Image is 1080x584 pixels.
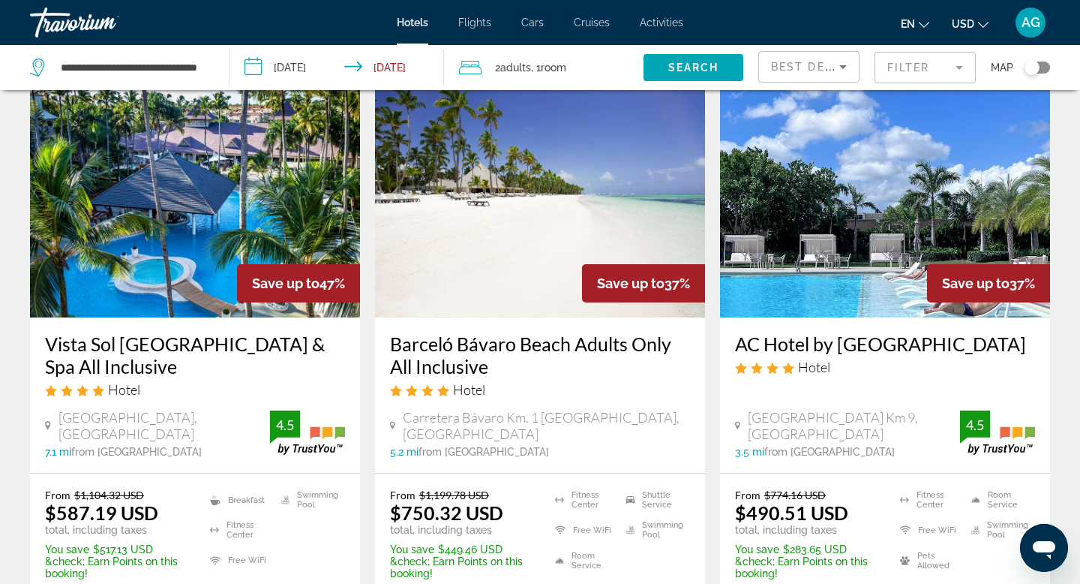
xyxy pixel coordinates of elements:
[960,416,990,434] div: 4.5
[901,13,929,35] button: Change language
[108,381,140,398] span: Hotel
[735,543,779,555] span: You save
[735,555,881,579] p: &check; Earn Points on this booking!
[458,17,491,29] a: Flights
[390,333,690,378] a: Barceló Bávaro Beach Adults Only All Inclusive
[582,264,705,303] div: 37%
[229,45,444,90] button: Check-in date: Oct 19, 2025 Check-out date: Oct 23, 2025
[547,519,619,541] li: Free WiFi
[764,489,826,501] del: $774.16 USD
[403,409,690,442] span: Carretera Bávaro Km. 1 [GEOGRAPHIC_DATA], [GEOGRAPHIC_DATA]
[720,77,1050,318] img: Hotel image
[619,519,690,541] li: Swimming Pool
[764,446,895,458] span: from [GEOGRAPHIC_DATA]
[735,524,881,536] p: total, including taxes
[597,275,664,291] span: Save up to
[547,549,619,572] li: Room Service
[30,3,180,42] a: Travorium
[375,77,705,318] img: Hotel image
[74,489,144,501] del: $1,104.32 USD
[45,446,71,458] span: 7.1 mi
[45,381,345,398] div: 4 star Hotel
[574,17,610,29] a: Cruises
[1011,7,1050,38] button: User Menu
[735,501,848,524] ins: $490.51 USD
[892,549,964,572] li: Pets Allowed
[202,549,274,572] li: Free WiFi
[771,58,847,76] mat-select: Sort by
[202,519,274,541] li: Fitness Center
[252,275,319,291] span: Save up to
[735,489,760,501] span: From
[390,381,690,398] div: 4 star Hotel
[270,416,300,434] div: 4.5
[237,264,360,303] div: 47%
[521,17,544,29] a: Cars
[892,489,964,511] li: Fitness Center
[619,489,690,511] li: Shuttle Service
[270,411,345,455] img: trustyou-badge.svg
[964,519,1035,541] li: Swimming Pool
[874,51,976,84] button: Filter
[640,17,683,29] a: Activities
[390,543,536,555] p: $449.46 USD
[58,409,270,442] span: [GEOGRAPHIC_DATA], [GEOGRAPHIC_DATA]
[1021,15,1040,30] span: AG
[960,411,1035,455] img: trustyou-badge.svg
[30,77,360,318] img: Hotel image
[45,333,345,378] a: Vista Sol [GEOGRAPHIC_DATA] & Spa All Inclusive
[274,489,345,511] li: Swimming Pool
[390,543,434,555] span: You save
[892,519,964,541] li: Free WiFi
[1013,61,1050,74] button: Toggle map
[531,57,566,78] span: , 1
[418,446,549,458] span: from [GEOGRAPHIC_DATA]
[798,359,830,375] span: Hotel
[45,543,89,555] span: You save
[991,57,1013,78] span: Map
[735,333,1035,355] a: AC Hotel by [GEOGRAPHIC_DATA]
[643,54,743,81] button: Search
[952,13,988,35] button: Change currency
[390,524,536,536] p: total, including taxes
[952,18,974,30] span: USD
[668,62,719,74] span: Search
[735,446,764,458] span: 3.5 mi
[202,489,274,511] li: Breakfast
[397,17,428,29] a: Hotels
[735,543,881,555] p: $283.65 USD
[453,381,485,398] span: Hotel
[390,446,418,458] span: 5.2 mi
[419,489,489,501] del: $1,199.78 USD
[500,62,531,74] span: Adults
[390,555,536,579] p: &check; Earn Points on this booking!
[901,18,915,30] span: en
[45,489,70,501] span: From
[547,489,619,511] li: Fitness Center
[45,543,191,555] p: $517.13 USD
[71,446,202,458] span: from [GEOGRAPHIC_DATA]
[45,524,191,536] p: total, including taxes
[444,45,643,90] button: Travelers: 2 adults, 0 children
[942,275,1009,291] span: Save up to
[541,62,566,74] span: Room
[390,489,415,501] span: From
[390,501,503,524] ins: $750.32 USD
[927,264,1050,303] div: 37%
[45,501,158,524] ins: $587.19 USD
[495,57,531,78] span: 2
[1020,524,1068,572] iframe: Button to launch messaging window
[735,359,1035,375] div: 4 star Hotel
[964,489,1035,511] li: Room Service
